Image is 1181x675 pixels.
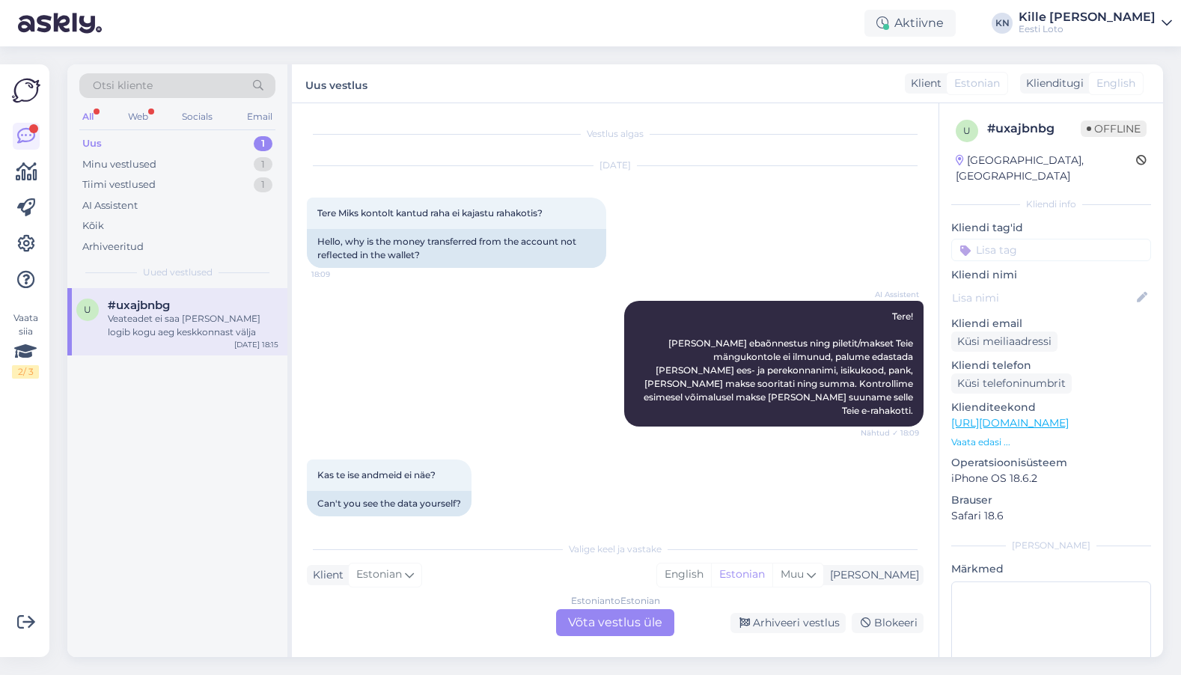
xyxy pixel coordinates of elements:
img: Askly Logo [12,76,40,105]
span: English [1096,76,1135,91]
div: Valige keel ja vastake [307,543,924,556]
div: English [657,563,711,586]
span: Estonian [954,76,1000,91]
div: Veateadet ei saa [PERSON_NAME] logib kogu aeg keskkonnast välja [108,312,278,339]
div: Küsi meiliaadressi [951,332,1058,352]
div: [PERSON_NAME] [951,539,1151,552]
div: Estonian [711,563,772,586]
a: [URL][DOMAIN_NAME] [951,416,1069,430]
span: Estonian [356,566,402,583]
div: Eesti Loto [1019,23,1156,35]
p: Kliendi telefon [951,358,1151,373]
div: Klienditugi [1020,76,1084,91]
div: Kille [PERSON_NAME] [1019,11,1156,23]
div: Vaata siia [12,311,39,379]
input: Lisa nimi [952,290,1134,306]
div: Email [244,107,275,126]
div: Küsi telefoninumbrit [951,373,1072,394]
p: Brauser [951,492,1151,508]
div: [DATE] 18:15 [234,339,278,350]
span: #uxajbnbg [108,299,170,312]
span: Uued vestlused [143,266,213,279]
div: 1 [254,157,272,172]
p: Operatsioonisüsteem [951,455,1151,471]
div: [GEOGRAPHIC_DATA], [GEOGRAPHIC_DATA] [956,153,1136,184]
div: [DATE] [307,159,924,172]
span: 18:11 [311,517,367,528]
div: Tiimi vestlused [82,177,156,192]
div: Klient [307,567,344,583]
span: Nähtud ✓ 18:09 [861,427,919,439]
div: Blokeeri [852,613,924,633]
p: Safari 18.6 [951,508,1151,524]
p: Klienditeekond [951,400,1151,415]
div: Aktiivne [864,10,956,37]
span: Kas te ise andmeid ei näe? [317,469,436,480]
div: Minu vestlused [82,157,156,172]
span: Tere Miks kontolt kantud raha ei kajastu rahakotis? [317,207,543,219]
div: Web [125,107,151,126]
label: Uus vestlus [305,73,367,94]
div: Socials [179,107,216,126]
input: Lisa tag [951,239,1151,261]
div: All [79,107,97,126]
div: 2 / 3 [12,365,39,379]
span: u [84,304,91,315]
div: Kõik [82,219,104,233]
p: Märkmed [951,561,1151,577]
span: Otsi kliente [93,78,153,94]
span: 18:09 [311,269,367,280]
div: [PERSON_NAME] [824,567,919,583]
span: u [963,125,971,136]
p: Kliendi email [951,316,1151,332]
p: iPhone OS 18.6.2 [951,471,1151,486]
div: Kliendi info [951,198,1151,211]
p: Vaata edasi ... [951,436,1151,449]
div: KN [992,13,1013,34]
div: AI Assistent [82,198,138,213]
span: Offline [1081,120,1147,137]
div: Arhiveeritud [82,239,144,254]
div: 1 [254,177,272,192]
div: Hello, why is the money transferred from the account not reflected in the wallet? [307,229,606,268]
span: Muu [781,567,804,581]
div: # uxajbnbg [987,120,1081,138]
p: Kliendi nimi [951,267,1151,283]
a: Kille [PERSON_NAME]Eesti Loto [1019,11,1172,35]
div: Can't you see the data yourself? [307,491,472,516]
span: AI Assistent [863,289,919,300]
div: 1 [254,136,272,151]
div: Arhiveeri vestlus [730,613,846,633]
div: Vestlus algas [307,127,924,141]
div: Klient [905,76,942,91]
p: Kliendi tag'id [951,220,1151,236]
div: Estonian to Estonian [571,594,660,608]
div: Võta vestlus üle [556,609,674,636]
div: Uus [82,136,102,151]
